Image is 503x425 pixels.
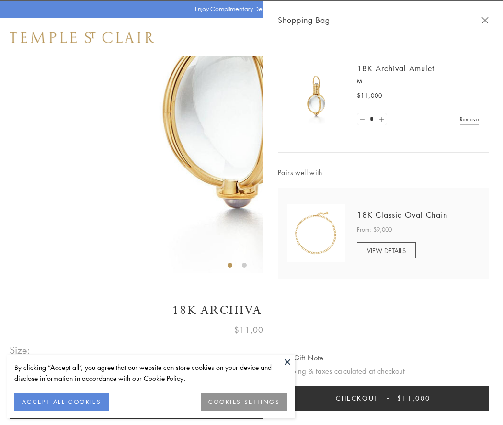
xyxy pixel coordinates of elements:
[481,17,489,24] button: Close Shopping Bag
[278,386,489,411] button: Checkout $11,000
[287,204,345,262] img: N88865-OV18
[377,113,386,125] a: Set quantity to 2
[10,32,154,43] img: Temple St. Clair
[287,67,345,124] img: 18K Archival Amulet
[336,393,378,403] span: Checkout
[397,393,431,403] span: $11,000
[357,113,367,125] a: Set quantity to 0
[14,393,109,411] button: ACCEPT ALL COOKIES
[357,91,382,101] span: $11,000
[460,114,479,124] a: Remove
[10,342,31,358] span: Size:
[234,324,269,336] span: $11,000
[278,352,323,364] button: Add Gift Note
[201,393,287,411] button: COOKIES SETTINGS
[10,302,493,319] h1: 18K Archival Amulet
[278,14,330,26] span: Shopping Bag
[14,362,287,384] div: By clicking “Accept all”, you agree that our website can store cookies on your device and disclos...
[195,4,304,14] p: Enjoy Complimentary Delivery & Returns
[278,167,489,178] span: Pairs well with
[357,210,447,220] a: 18K Classic Oval Chain
[278,365,489,377] p: Shipping & taxes calculated at checkout
[357,63,434,74] a: 18K Archival Amulet
[357,242,416,258] a: VIEW DETAILS
[367,246,406,255] span: VIEW DETAILS
[357,225,392,235] span: From: $9,000
[357,77,479,86] p: M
